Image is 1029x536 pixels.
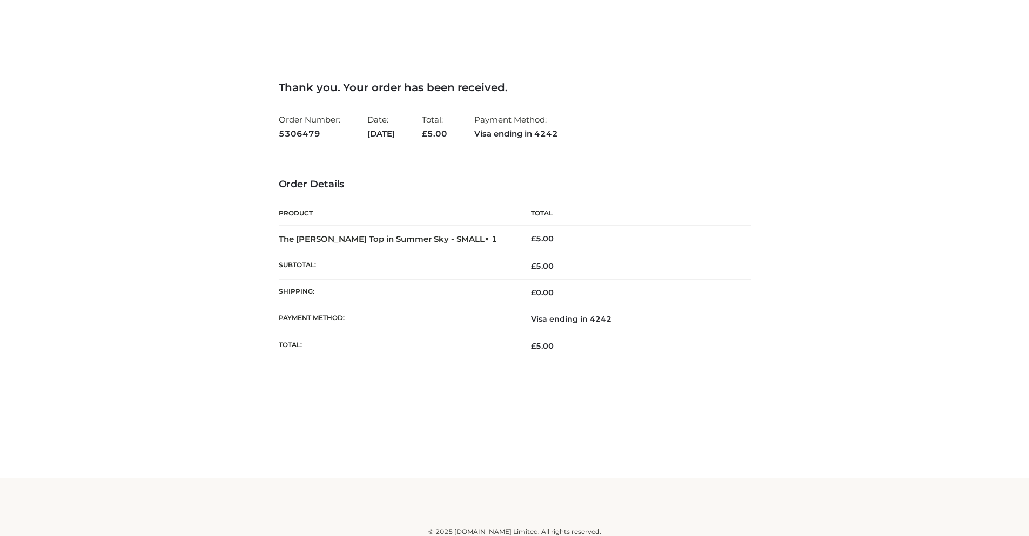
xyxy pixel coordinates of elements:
[279,110,340,143] li: Order Number:
[531,234,554,243] bdi: 5.00
[485,234,497,244] strong: × 1
[279,127,340,141] strong: 5306479
[531,341,536,351] span: £
[279,234,497,244] strong: The [PERSON_NAME] Top in Summer Sky - SMALL
[279,333,515,359] th: Total:
[279,179,751,191] h3: Order Details
[279,306,515,333] th: Payment method:
[531,288,536,297] span: £
[515,306,751,333] td: Visa ending in 4242
[279,201,515,226] th: Product
[474,110,558,143] li: Payment Method:
[422,128,427,139] span: £
[279,81,751,94] h3: Thank you. Your order has been received.
[279,280,515,306] th: Shipping:
[367,127,395,141] strong: [DATE]
[531,288,554,297] bdi: 0.00
[367,110,395,143] li: Date:
[422,128,447,139] span: 5.00
[531,341,554,351] span: 5.00
[515,201,751,226] th: Total
[531,234,536,243] span: £
[279,253,515,279] th: Subtotal:
[531,261,536,271] span: £
[422,110,447,143] li: Total:
[474,127,558,141] strong: Visa ending in 4242
[531,261,554,271] span: 5.00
